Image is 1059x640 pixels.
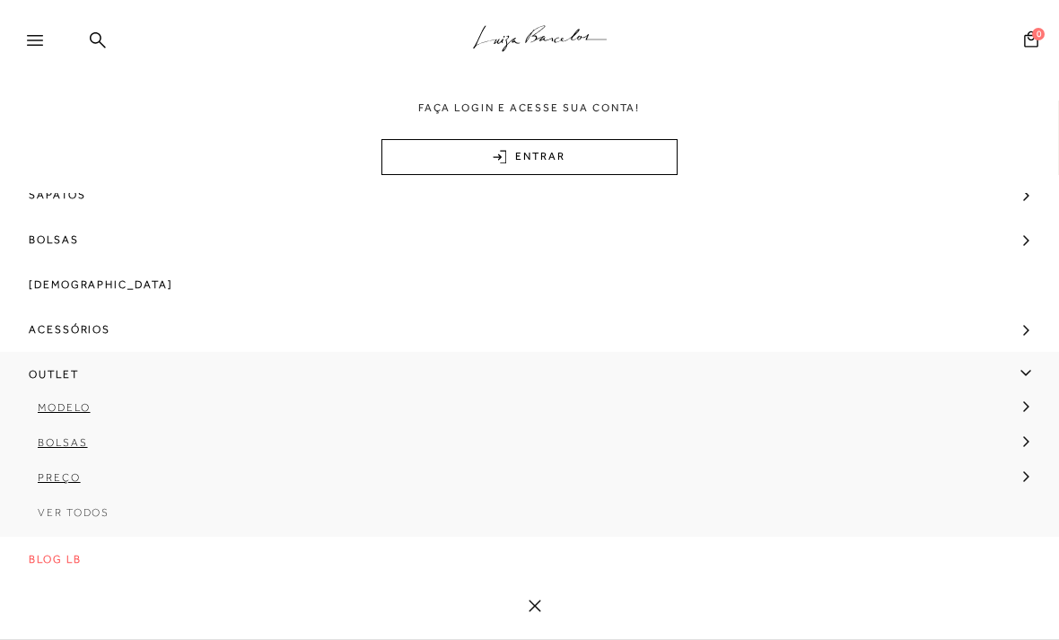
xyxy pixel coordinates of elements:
[29,217,79,262] span: Bolsas
[38,506,109,519] span: Ver Todos
[1032,28,1045,40] span: 0
[38,436,88,449] span: Bolsas
[29,352,79,397] span: Outlet
[38,471,81,484] span: Preço
[1019,30,1044,54] button: 0
[29,172,85,217] span: Sapatos
[381,139,678,175] a: ENTRAR
[29,307,110,352] span: Acessórios
[38,401,91,414] span: Modelo
[29,537,81,582] span: BLOG LB
[29,262,173,307] span: [DEMOGRAPHIC_DATA]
